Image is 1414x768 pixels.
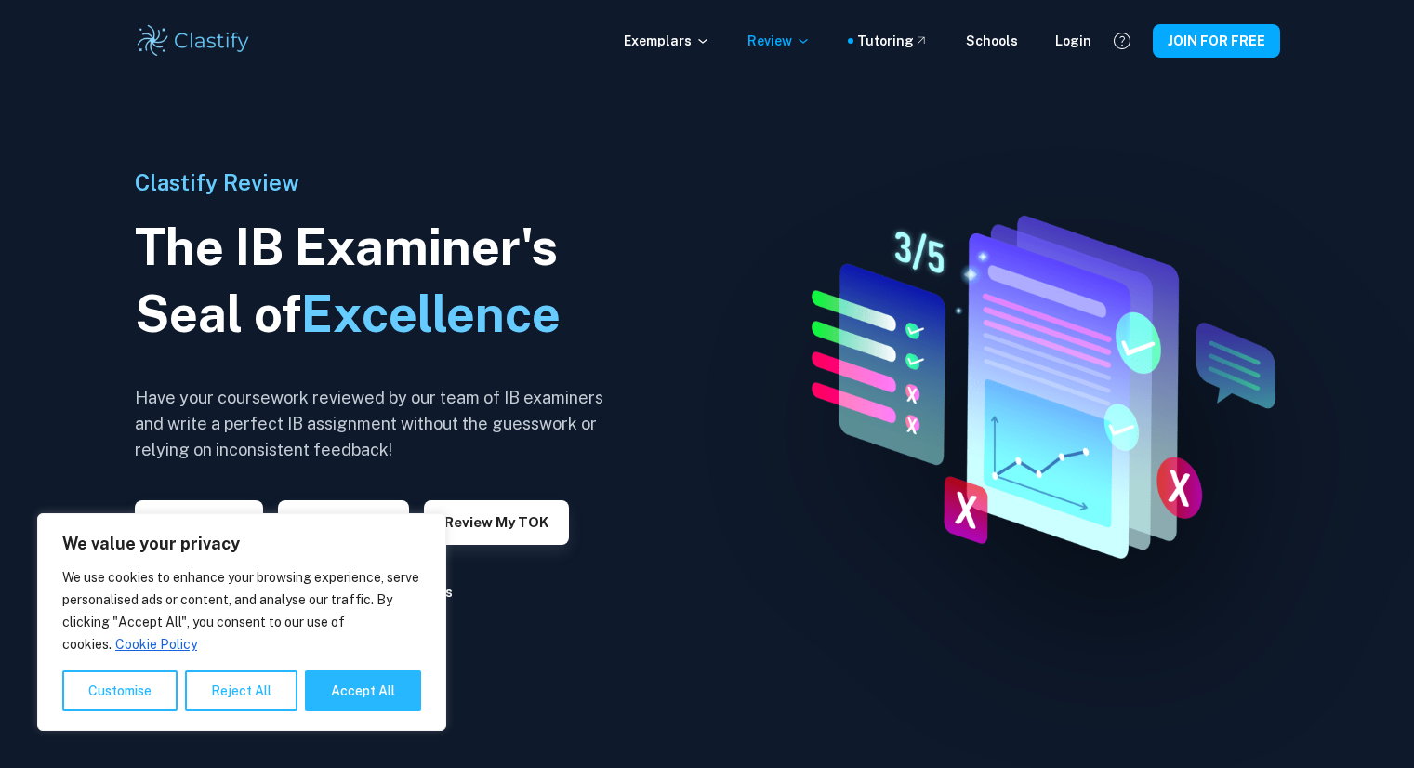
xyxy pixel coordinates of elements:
button: Reject All [185,670,297,711]
div: We value your privacy [37,513,446,731]
h6: Have your coursework reviewed by our team of IB examiners and write a perfect IB assignment witho... [135,385,618,463]
button: Review my EE [278,500,409,545]
button: Review my TOK [424,500,569,545]
p: We value your privacy [62,533,421,555]
h1: The IB Examiner's Seal of [135,214,618,348]
p: Review [747,31,811,51]
button: JOIN FOR FREE [1153,24,1280,58]
button: Help and Feedback [1106,25,1138,57]
img: Clastify logo [135,22,253,60]
p: Exemplars [624,31,710,51]
img: IA Review hero [767,200,1302,568]
button: Review my IA [135,500,263,545]
a: Schools [966,31,1018,51]
h6: Clastify Review [135,166,618,199]
span: Excellence [301,285,561,343]
a: Login [1055,31,1091,51]
button: Accept All [305,670,421,711]
p: We use cookies to enhance your browsing experience, serve personalised ads or content, and analys... [62,566,421,655]
button: Customise [62,670,178,711]
a: Cookie Policy [114,636,198,653]
a: Tutoring [857,31,929,51]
